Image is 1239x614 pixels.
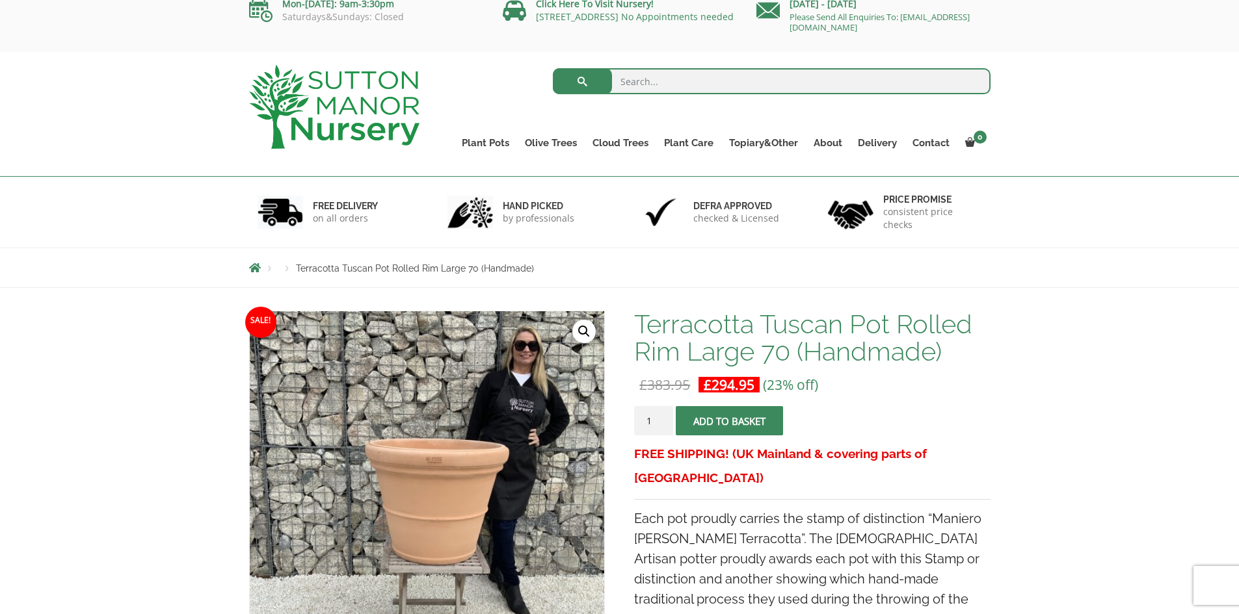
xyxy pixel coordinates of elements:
[553,68,991,94] input: Search...
[790,11,970,33] a: Please Send All Enquiries To: [EMAIL_ADDRESS][DOMAIN_NAME]
[313,212,378,225] p: on all orders
[883,205,982,231] p: consistent price checks
[249,12,483,22] p: Saturdays&Sundays: Closed
[676,406,783,435] button: Add to basket
[850,134,905,152] a: Delivery
[313,200,378,212] h6: FREE DELIVERY
[634,406,673,435] input: Product quantity
[763,376,818,394] span: (23% off)
[883,194,982,205] h6: Price promise
[704,376,754,394] bdi: 294.95
[639,376,690,394] bdi: 383.95
[503,200,574,212] h6: hand picked
[656,134,721,152] a: Plant Care
[974,131,987,144] span: 0
[639,376,647,394] span: £
[828,192,873,232] img: 4.jpg
[454,134,517,152] a: Plant Pots
[634,442,990,490] h3: FREE SHIPPING! (UK Mainland & covering parts of [GEOGRAPHIC_DATA])
[536,10,734,23] a: [STREET_ADDRESS] No Appointments needed
[704,376,712,394] span: £
[572,320,596,343] a: View full-screen image gallery
[634,311,990,365] h1: Terracotta Tuscan Pot Rolled Rim Large 70 (Handmade)
[258,196,303,229] img: 1.jpg
[503,212,574,225] p: by professionals
[957,134,991,152] a: 0
[249,262,991,273] nav: Breadcrumbs
[721,134,806,152] a: Topiary&Other
[585,134,656,152] a: Cloud Trees
[693,200,779,212] h6: Defra approved
[693,212,779,225] p: checked & Licensed
[905,134,957,152] a: Contact
[638,196,684,229] img: 3.jpg
[447,196,493,229] img: 2.jpg
[245,307,276,338] span: Sale!
[249,65,420,149] img: logo
[296,263,534,274] span: Terracotta Tuscan Pot Rolled Rim Large 70 (Handmade)
[517,134,585,152] a: Olive Trees
[806,134,850,152] a: About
